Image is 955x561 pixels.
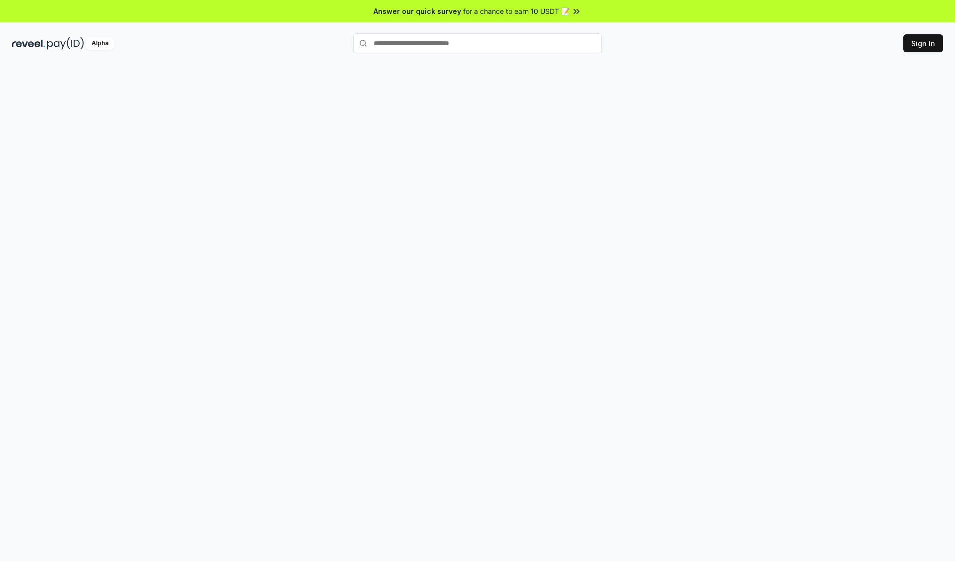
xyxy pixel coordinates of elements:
div: Alpha [86,37,114,50]
img: reveel_dark [12,37,45,50]
img: pay_id [47,37,84,50]
span: Answer our quick survey [374,6,461,16]
span: for a chance to earn 10 USDT 📝 [463,6,570,16]
button: Sign In [903,34,943,52]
